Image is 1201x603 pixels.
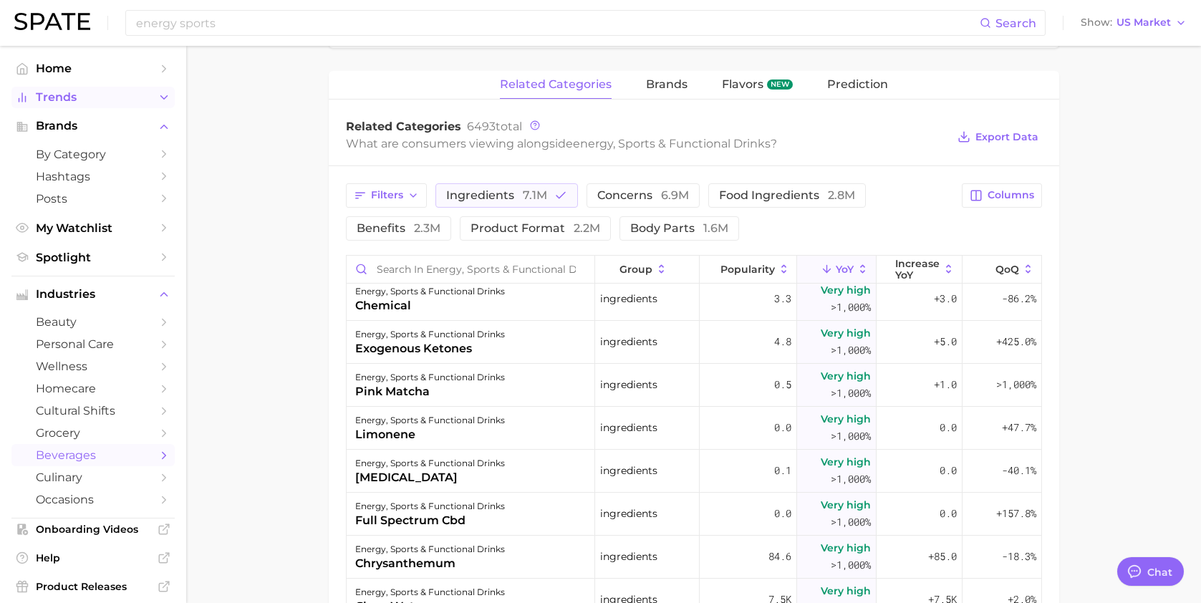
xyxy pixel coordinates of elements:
span: concerns [597,190,689,201]
span: Show [1081,19,1112,26]
span: Very high [821,539,871,556]
a: Help [11,547,175,569]
span: 6.9m [661,188,689,202]
input: Search in energy, sports & functional drinks [347,256,595,283]
span: >1,000% [831,300,871,314]
span: >1,000% [831,429,871,443]
div: energy, sports & functional drinks [355,283,505,300]
span: beauty [36,315,150,329]
span: 0.1 [774,462,791,479]
span: 1.6m [703,221,728,235]
span: 6493 [467,120,496,133]
span: personal care [36,337,150,351]
span: 4.8 [774,333,791,350]
button: energy, sports & functional drinkslimoneneingredients0.0Very high>1,000%0.0+47.7% [347,407,1041,450]
span: ingredients [600,333,657,350]
span: QoQ [995,264,1019,275]
img: SPATE [14,13,90,30]
span: Very high [821,367,871,385]
span: ingredients [600,505,657,522]
a: My Watchlist [11,217,175,239]
a: by Category [11,143,175,165]
span: Increase YoY [895,258,940,281]
span: >1,000% [831,472,871,486]
a: Hashtags [11,165,175,188]
a: beauty [11,311,175,333]
span: ingredients [600,548,657,565]
span: >1,000% [831,515,871,529]
span: Export Data [975,131,1038,143]
a: homecare [11,377,175,400]
button: energy, sports & functional drinkspink matchaingredients0.5Very high>1,000%+1.0>1,000% [347,364,1041,407]
span: Very high [821,410,871,428]
a: culinary [11,466,175,488]
a: Posts [11,188,175,210]
span: related categories [500,78,612,91]
span: US Market [1116,19,1171,26]
span: 2.2m [574,221,600,235]
button: Industries [11,284,175,305]
span: wellness [36,360,150,373]
span: -18.3% [1002,548,1036,565]
span: energy, sports & functional drinks [573,137,771,150]
a: occasions [11,488,175,511]
div: energy, sports & functional drinks [355,412,505,429]
span: Spotlight [36,251,150,264]
button: YoY [797,256,876,284]
button: Trends [11,87,175,108]
div: full spectrum cbd [355,512,505,529]
span: Product Releases [36,580,150,593]
span: benefits [357,223,440,234]
span: Trends [36,91,150,104]
span: culinary [36,471,150,484]
span: 84.6 [768,548,791,565]
span: Industries [36,288,150,301]
span: 0.0 [774,419,791,436]
div: [MEDICAL_DATA] [355,469,505,486]
span: Hashtags [36,170,150,183]
span: +47.7% [1002,419,1036,436]
span: ingredients [600,376,657,393]
div: energy, sports & functional drinks [355,498,505,515]
span: -40.1% [1002,462,1036,479]
div: energy, sports & functional drinks [355,326,505,343]
button: energy, sports & functional drinkschemicalingredients3.3Very high>1,000%+3.0-86.2% [347,278,1041,321]
a: personal care [11,333,175,355]
span: Very high [821,496,871,513]
span: Search [995,16,1036,30]
span: 0.0 [774,505,791,522]
span: >1,000% [831,558,871,571]
a: Onboarding Videos [11,518,175,540]
div: What are consumers viewing alongside ? [346,134,947,153]
button: QoQ [963,256,1041,284]
button: group [595,256,700,284]
div: chemical [355,297,505,314]
span: Related Categories [346,120,461,133]
span: ingredients [600,462,657,479]
button: energy, sports & functional drinksexogenous ketonesingredients4.8Very high>1,000%+5.0+425.0% [347,321,1041,364]
button: Popularity [700,256,797,284]
span: Very high [821,582,871,599]
span: Popularity [720,264,775,275]
span: 2.8m [828,188,855,202]
span: +425.0% [996,333,1036,350]
span: 0.5 [774,376,791,393]
span: group [619,264,652,275]
span: homecare [36,382,150,395]
span: >1,000% [831,386,871,400]
span: 2.3m [414,221,440,235]
span: Very high [821,453,871,471]
span: Flavors [722,78,763,91]
span: 7.1m [523,188,547,202]
button: energy, sports & functional drinksfull spectrum cbdingredients0.0Very high>1,000%0.0+157.8% [347,493,1041,536]
span: 3.3 [774,290,791,307]
button: energy, sports & functional drinks[MEDICAL_DATA]ingredients0.1Very high>1,000%0.0-40.1% [347,450,1041,493]
a: Home [11,57,175,79]
span: Posts [36,192,150,206]
div: chrysanthemum [355,555,505,572]
a: cultural shifts [11,400,175,422]
span: by Category [36,148,150,161]
span: ingredients [600,419,657,436]
span: ingredients [446,190,547,201]
a: Spotlight [11,246,175,269]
